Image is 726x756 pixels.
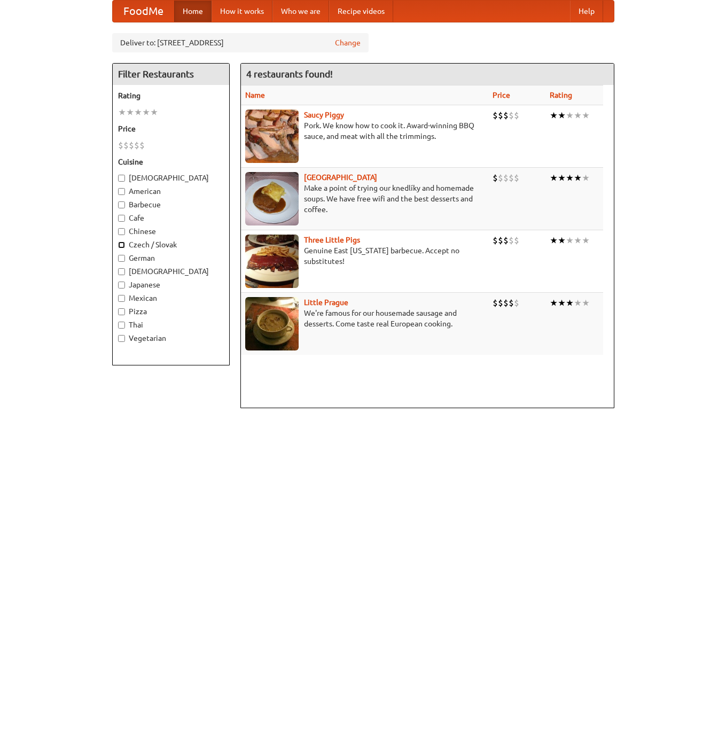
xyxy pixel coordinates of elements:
[118,90,224,101] h5: Rating
[245,120,485,142] p: Pork. We know how to cook it. Award-winning BBQ sauce, and meat with all the trimmings.
[566,110,574,121] li: ★
[493,297,498,309] li: $
[118,266,224,277] label: [DEMOGRAPHIC_DATA]
[126,106,134,118] li: ★
[509,297,514,309] li: $
[212,1,272,22] a: How it works
[245,183,485,215] p: Make a point of trying our knedlíky and homemade soups. We have free wifi and the best desserts a...
[498,297,503,309] li: $
[118,175,125,182] input: [DEMOGRAPHIC_DATA]
[558,297,566,309] li: ★
[245,235,299,288] img: littlepigs.jpg
[245,91,265,99] a: Name
[118,241,125,248] input: Czech / Slovak
[113,1,174,22] a: FoodMe
[509,110,514,121] li: $
[118,255,125,262] input: German
[558,235,566,246] li: ★
[493,110,498,121] li: $
[142,106,150,118] li: ★
[498,235,503,246] li: $
[118,228,125,235] input: Chinese
[134,106,142,118] li: ★
[118,201,125,208] input: Barbecue
[245,297,299,350] img: littleprague.jpg
[118,199,224,210] label: Barbecue
[574,297,582,309] li: ★
[118,319,224,330] label: Thai
[514,235,519,246] li: $
[118,253,224,263] label: German
[118,308,125,315] input: Pizza
[514,110,519,121] li: $
[566,172,574,184] li: ★
[574,110,582,121] li: ★
[582,172,590,184] li: ★
[493,235,498,246] li: $
[503,297,509,309] li: $
[118,322,125,329] input: Thai
[245,172,299,225] img: czechpoint.jpg
[139,139,145,151] li: $
[112,33,369,52] div: Deliver to: [STREET_ADDRESS]
[582,297,590,309] li: ★
[335,37,361,48] a: Change
[304,173,377,182] a: [GEOGRAPHIC_DATA]
[550,172,558,184] li: ★
[129,139,134,151] li: $
[550,297,558,309] li: ★
[498,172,503,184] li: $
[118,226,224,237] label: Chinese
[118,157,224,167] h5: Cuisine
[550,91,572,99] a: Rating
[503,235,509,246] li: $
[503,110,509,121] li: $
[304,298,348,307] a: Little Prague
[245,245,485,267] p: Genuine East [US_STATE] barbecue. Accept no substitutes!
[245,110,299,163] img: saucy.jpg
[558,110,566,121] li: ★
[503,172,509,184] li: $
[509,172,514,184] li: $
[134,139,139,151] li: $
[498,110,503,121] li: $
[574,172,582,184] li: ★
[118,239,224,250] label: Czech / Slovak
[174,1,212,22] a: Home
[245,308,485,329] p: We're famous for our housemade sausage and desserts. Come taste real European cooking.
[118,295,125,302] input: Mexican
[574,235,582,246] li: ★
[123,139,129,151] li: $
[118,335,125,342] input: Vegetarian
[304,111,344,119] a: Saucy Piggy
[118,215,125,222] input: Cafe
[118,282,125,289] input: Japanese
[118,173,224,183] label: [DEMOGRAPHIC_DATA]
[550,235,558,246] li: ★
[118,123,224,134] h5: Price
[493,172,498,184] li: $
[150,106,158,118] li: ★
[570,1,603,22] a: Help
[304,236,360,244] a: Three Little Pigs
[514,297,519,309] li: $
[118,306,224,317] label: Pizza
[329,1,393,22] a: Recipe videos
[566,297,574,309] li: ★
[118,268,125,275] input: [DEMOGRAPHIC_DATA]
[582,235,590,246] li: ★
[118,188,125,195] input: American
[113,64,229,85] h4: Filter Restaurants
[118,186,224,197] label: American
[118,106,126,118] li: ★
[272,1,329,22] a: Who we are
[558,172,566,184] li: ★
[118,293,224,303] label: Mexican
[582,110,590,121] li: ★
[566,235,574,246] li: ★
[493,91,510,99] a: Price
[514,172,519,184] li: $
